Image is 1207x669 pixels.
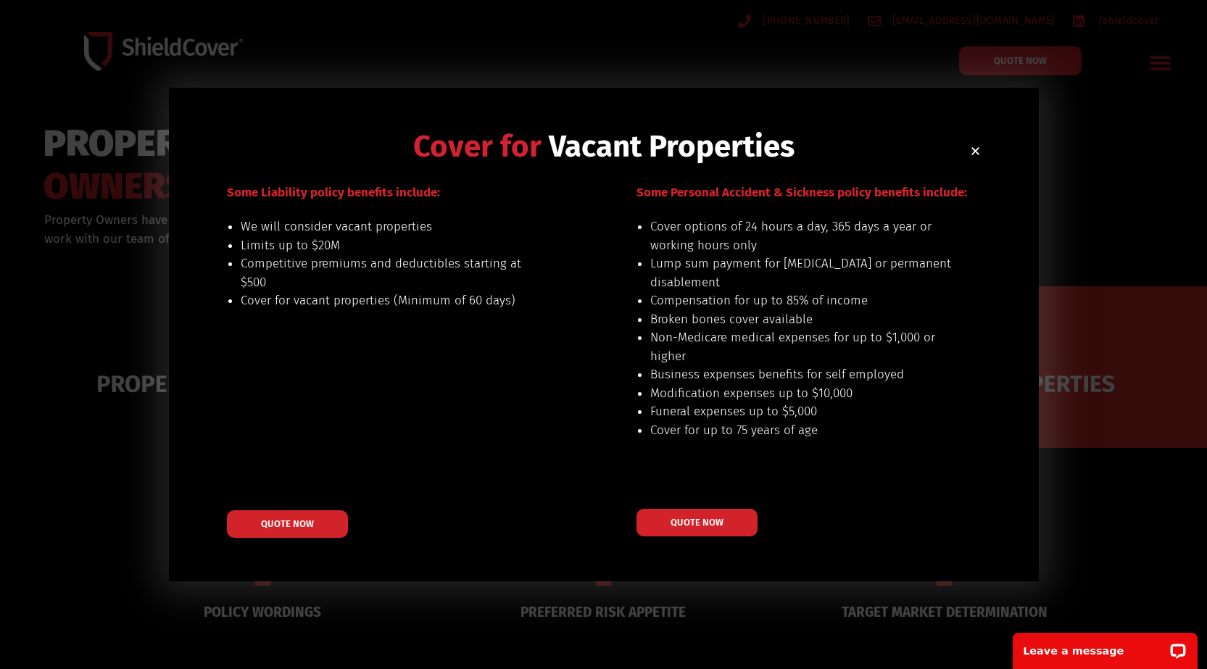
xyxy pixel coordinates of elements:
[241,217,543,236] li: We will consider vacant properties
[241,291,543,310] li: Cover for vacant properties (Minimum of 60 days)
[650,421,953,440] li: Cover for up to 75 years of age
[650,217,953,254] li: Cover options of 24 hours a day, 365 days a year or working hours only
[1003,623,1207,669] iframe: LiveChat chat widget
[650,402,953,421] li: Funeral expenses up to $5,000
[671,518,723,527] span: QUOTE NOW
[970,146,981,157] a: Close
[650,291,953,310] li: Compensation for up to 85% of income
[650,384,953,403] li: Modification expenses up to $10,000
[241,254,543,291] li: Competitive premiums and deductibles starting at $500
[650,365,953,384] li: Business expenses benefits for self employed
[227,185,440,200] span: Some Liability policy benefits include:
[636,185,967,200] span: Some Personal Accident & Sickness policy benefits include:
[650,310,953,329] li: Broken bones cover available
[413,128,542,165] span: Cover for
[241,236,543,255] li: Limits up to $20M
[227,510,348,538] a: QUOTE NOW
[650,254,953,291] li: Lump sum payment for [MEDICAL_DATA] or permanent disablement
[636,509,758,536] a: QUOTE NOW
[549,128,795,165] span: Vacant Properties
[261,519,314,528] span: QUOTE NOW
[650,328,953,365] li: Non-Medicare medical expenses for up to $1,000 or higher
